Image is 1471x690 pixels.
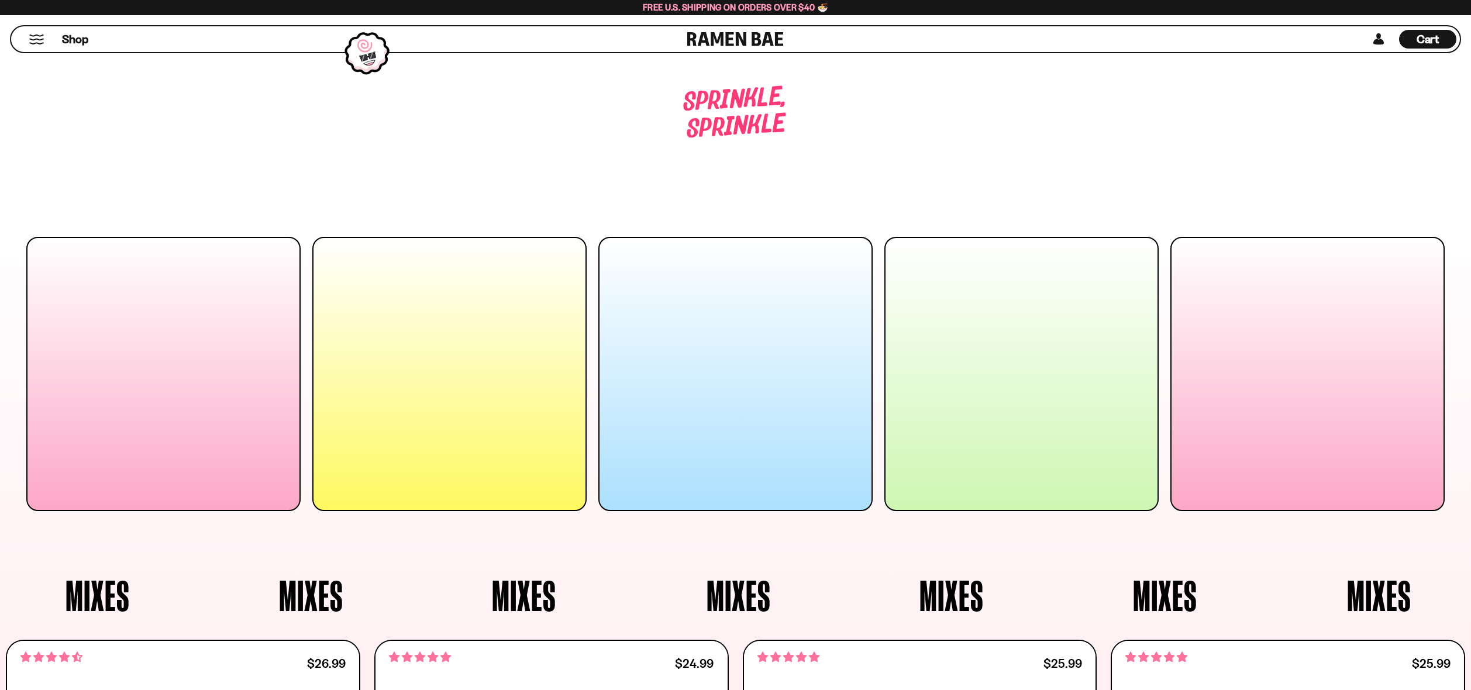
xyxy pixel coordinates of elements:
[1399,26,1456,52] div: Cart
[20,650,82,665] span: 4.68 stars
[919,574,984,617] span: Mixes
[643,2,828,13] span: Free U.S. Shipping on Orders over $40 🍜
[492,574,556,617] span: Mixes
[62,30,88,49] a: Shop
[279,574,343,617] span: Mixes
[29,34,44,44] button: Mobile Menu Trigger
[1417,32,1439,46] span: Cart
[62,32,88,47] span: Shop
[1347,574,1411,617] span: Mixes
[707,574,771,617] span: Mixes
[66,574,130,617] span: Mixes
[1133,574,1197,617] span: Mixes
